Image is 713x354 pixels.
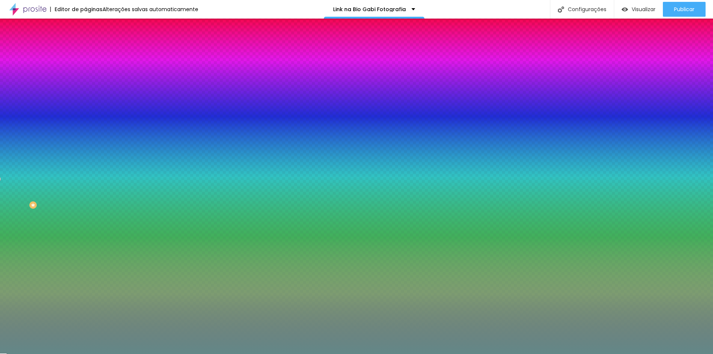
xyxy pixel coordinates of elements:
font: Alterações salvas automaticamente [102,6,198,13]
button: Visualizar [614,2,663,17]
font: Publicar [674,6,694,13]
font: Visualizar [632,6,655,13]
font: Editor de páginas [55,6,102,13]
button: Publicar [663,2,706,17]
img: view-1.svg [622,6,628,13]
font: Link na Bio Gabi Fotografia [333,6,406,13]
img: Ícone [558,6,564,13]
font: Configurações [568,6,606,13]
